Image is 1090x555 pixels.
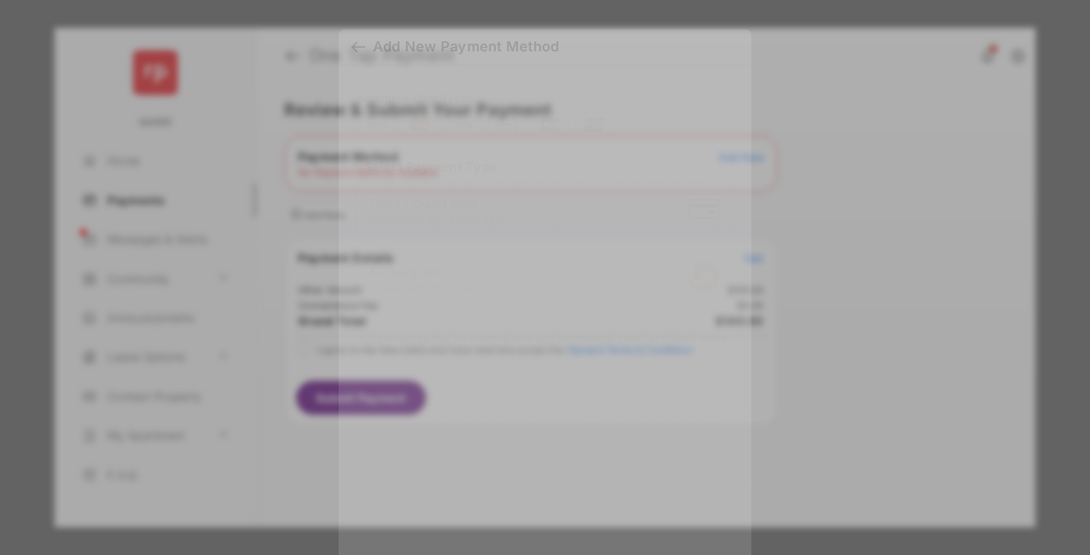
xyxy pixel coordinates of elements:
span: Moneygram [371,265,473,279]
div: Add New Payment Method [373,39,559,56]
span: Debit / Credit Card [371,196,507,211]
div: Convenience fee - $4.95 / $4.47 [371,214,507,225]
div: Convenience fee - $7.99 [371,283,473,293]
div: * Convenience fee for international and commercial credit and debit cards may vary. [357,332,733,360]
span: Accepted Card Types [357,91,480,104]
h4: Select Payment Type [357,159,733,174]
